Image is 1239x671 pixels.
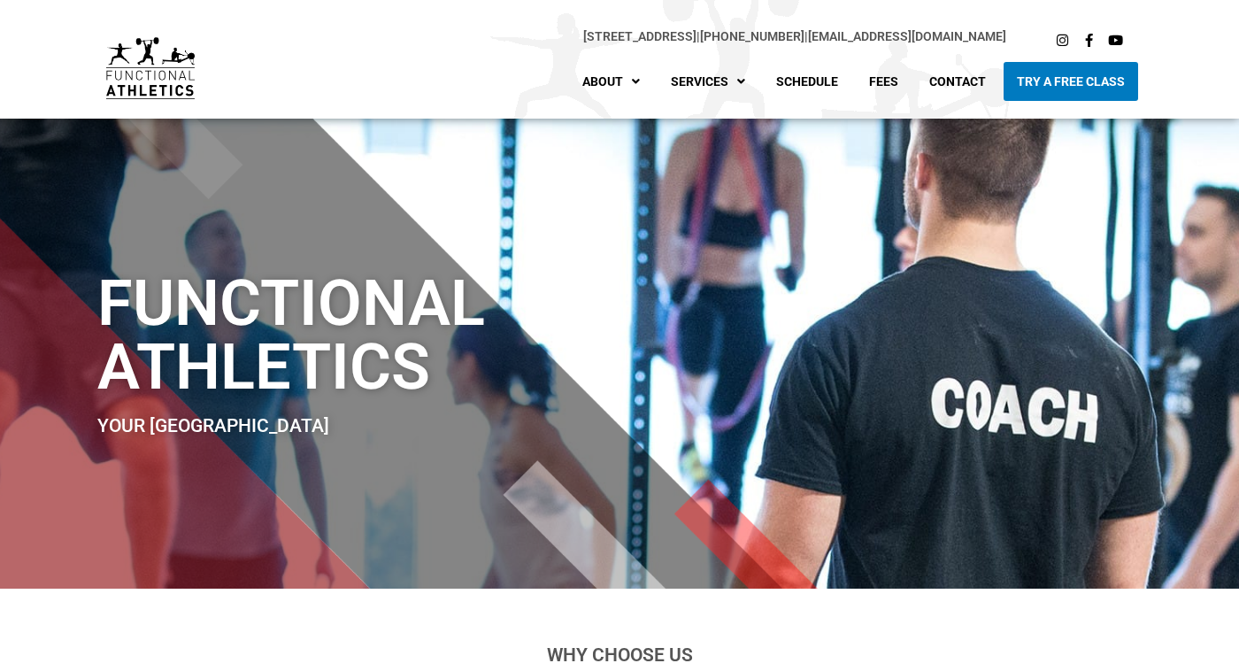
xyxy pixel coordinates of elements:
h1: Functional Athletics [97,272,717,399]
p: | [230,27,1006,47]
a: Services [658,62,758,101]
a: [PHONE_NUMBER] [700,29,804,43]
a: About [569,62,653,101]
a: Fees [856,62,912,101]
span: | [583,29,700,43]
a: [STREET_ADDRESS] [583,29,696,43]
a: Contact [916,62,999,101]
img: default-logo [106,37,195,98]
a: Schedule [763,62,851,101]
h2: Your [GEOGRAPHIC_DATA] [97,417,717,436]
h2: Why Choose Us [128,646,1111,665]
a: Try A Free Class [1004,62,1138,101]
a: [EMAIL_ADDRESS][DOMAIN_NAME] [808,29,1006,43]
